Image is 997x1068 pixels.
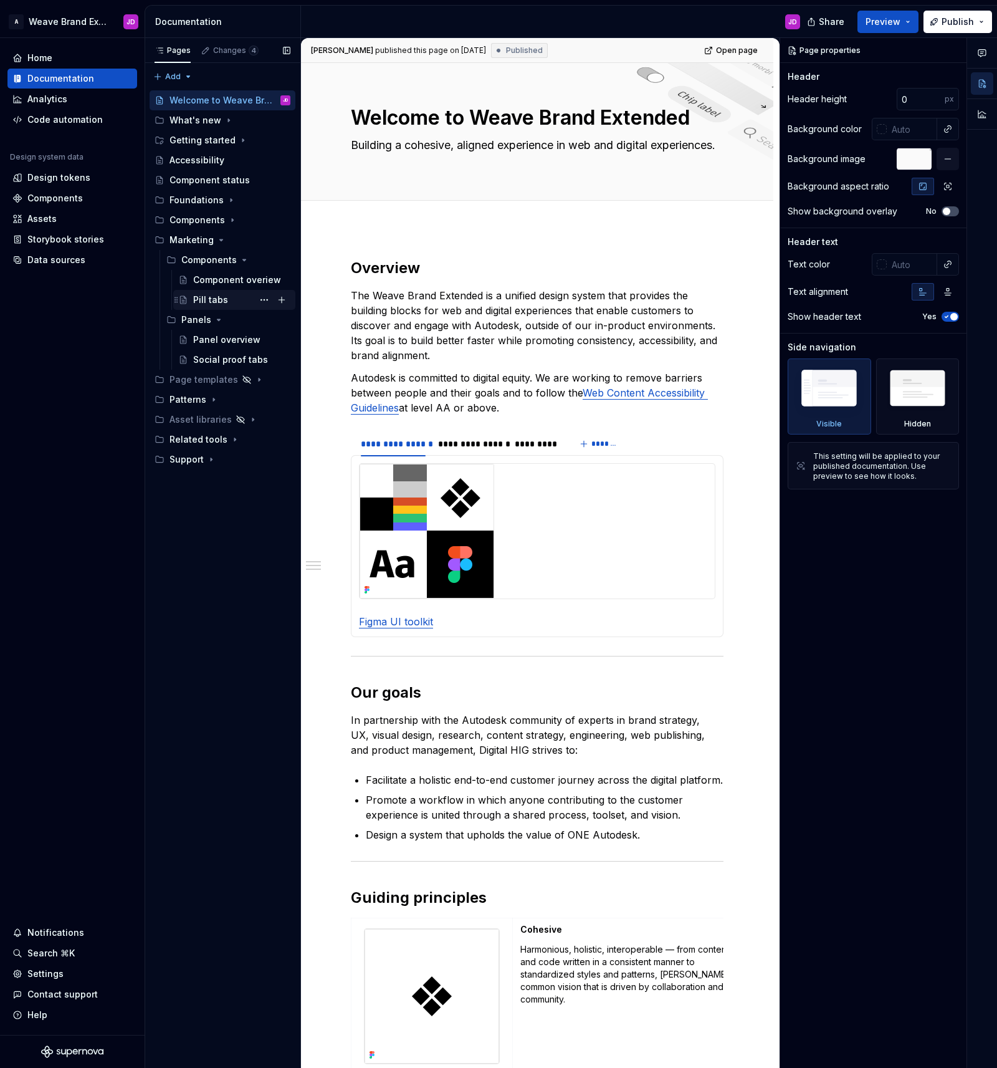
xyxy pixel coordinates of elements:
[173,270,295,290] a: Component overiew
[7,229,137,249] a: Storybook stories
[375,46,486,55] div: published this page on [DATE]
[169,453,204,466] div: Support
[816,419,842,429] div: Visible
[700,42,763,59] a: Open page
[366,772,723,787] p: Facilitate a holistic end-to-end customer journey across the digital platform.
[716,46,758,55] span: Open page
[165,72,181,82] span: Add
[788,180,889,193] div: Background aspect ratio
[7,250,137,270] a: Data sources
[155,16,295,28] div: Documentation
[9,14,24,29] div: A
[7,943,137,963] button: Search ⌘K
[788,17,797,27] div: JD
[2,8,142,35] button: AWeave Brand ExtendedJD
[150,390,295,410] div: Patterns
[249,46,259,55] span: 4
[351,258,723,278] h2: Overview
[27,926,84,939] div: Notifications
[813,451,951,481] div: This setting will be applied to your published documentation. Use preview to see how it looks.
[193,334,260,346] div: Panel overview
[27,254,85,266] div: Data sources
[150,170,295,190] a: Component status
[169,234,214,246] div: Marketing
[169,413,232,426] div: Asset libraries
[788,123,862,135] div: Background color
[181,314,211,326] div: Panels
[7,110,137,130] a: Code automation
[926,206,937,216] label: No
[126,17,135,27] div: JD
[887,118,937,140] input: Auto
[10,152,83,162] div: Design system data
[173,330,295,350] a: Panel overview
[169,114,221,127] div: What's new
[169,194,224,206] div: Foundations
[7,964,137,984] a: Settings
[359,615,433,628] a: Figma UI toolkit
[801,11,852,33] button: Share
[161,250,295,270] div: Components
[942,16,974,28] span: Publish
[173,290,295,310] a: Pill tabs
[7,923,137,943] button: Notifications
[311,46,373,55] span: [PERSON_NAME]
[27,968,64,980] div: Settings
[155,46,191,55] div: Pages
[283,94,288,107] div: JD
[366,792,723,822] p: Promote a workflow in which anyone contributing to the customer experience is united through a sh...
[169,134,236,147] div: Getting started
[7,984,137,1004] button: Contact support
[506,46,543,55] span: Published
[788,70,819,83] div: Header
[161,310,295,330] div: Panels
[169,94,272,107] div: Welcome to Weave Brand Extended
[169,433,227,446] div: Related tools
[887,253,937,276] input: Auto
[27,72,94,85] div: Documentation
[359,463,715,629] section-item: Figma UI toolkit
[788,236,838,248] div: Header text
[923,11,992,33] button: Publish
[169,154,224,166] div: Accessibility
[150,190,295,210] div: Foundations
[788,341,856,354] div: Side navigation
[29,16,108,28] div: Weave Brand Extended
[904,419,931,429] div: Hidden
[788,93,847,105] div: Header height
[520,943,740,1006] p: Harmonious, holistic, interoperable — from content and code written in a consistent manner to sta...
[169,214,225,226] div: Components
[150,370,295,390] div: Page templates
[27,1009,47,1021] div: Help
[351,370,723,415] p: Autodesk is committed to digital equity. We are working to remove barriers between people and the...
[193,294,228,306] div: Pill tabs
[27,233,104,246] div: Storybook stories
[150,110,295,130] div: What's new
[7,89,137,109] a: Analytics
[27,52,52,64] div: Home
[27,947,75,960] div: Search ⌘K
[7,168,137,188] a: Design tokens
[181,254,237,266] div: Components
[351,288,723,363] p: The Weave Brand Extended is a unified design system that provides the building blocks for web and...
[173,350,295,370] a: Social proof tabs
[788,310,861,323] div: Show header text
[348,103,721,133] textarea: Welcome to Weave Brand Extended
[897,88,945,110] input: Auto
[788,286,848,298] div: Text alignment
[41,1046,103,1058] a: Supernova Logo
[7,69,137,89] a: Documentation
[7,209,137,229] a: Assets
[169,373,238,386] div: Page templates
[788,205,897,218] div: Show background overlay
[27,93,67,105] div: Analytics
[351,713,723,758] p: In partnership with the Autodesk community of experts in brand strategy, UX, visual design, resea...
[7,188,137,208] a: Components
[922,312,937,322] label: Yes
[866,16,900,28] span: Preview
[27,988,98,1001] div: Contact support
[213,46,259,55] div: Changes
[27,171,90,184] div: Design tokens
[150,130,295,150] div: Getting started
[169,393,206,406] div: Patterns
